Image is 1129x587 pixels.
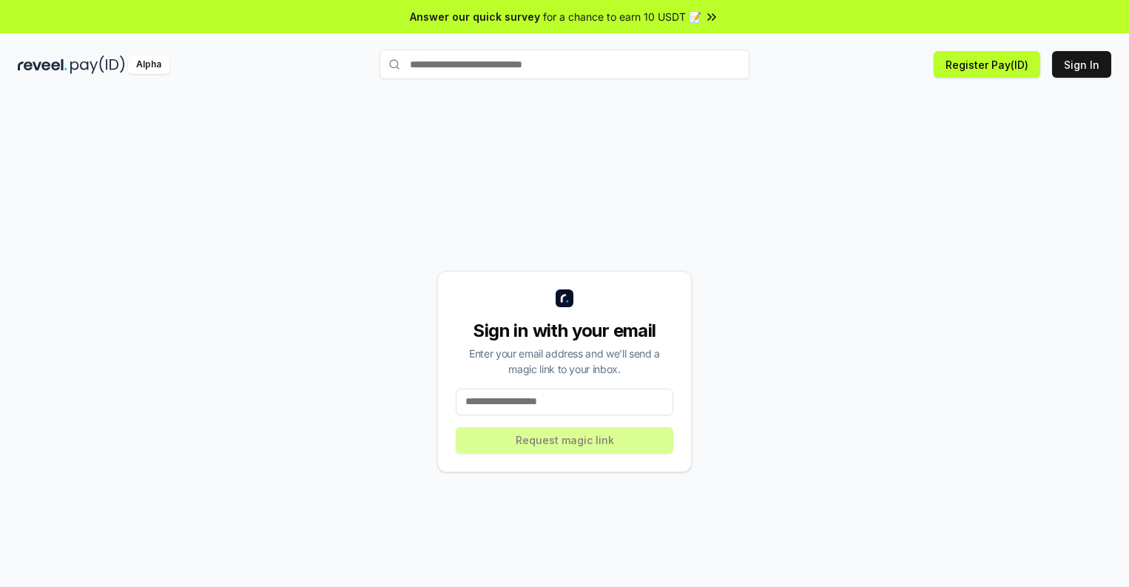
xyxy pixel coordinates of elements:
div: Sign in with your email [456,319,673,343]
button: Register Pay(ID) [934,51,1040,78]
img: pay_id [70,56,125,74]
div: Enter your email address and we’ll send a magic link to your inbox. [456,346,673,377]
img: logo_small [556,289,573,307]
div: Alpha [128,56,169,74]
button: Sign In [1052,51,1111,78]
span: for a chance to earn 10 USDT 📝 [543,9,701,24]
img: reveel_dark [18,56,67,74]
span: Answer our quick survey [410,9,540,24]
